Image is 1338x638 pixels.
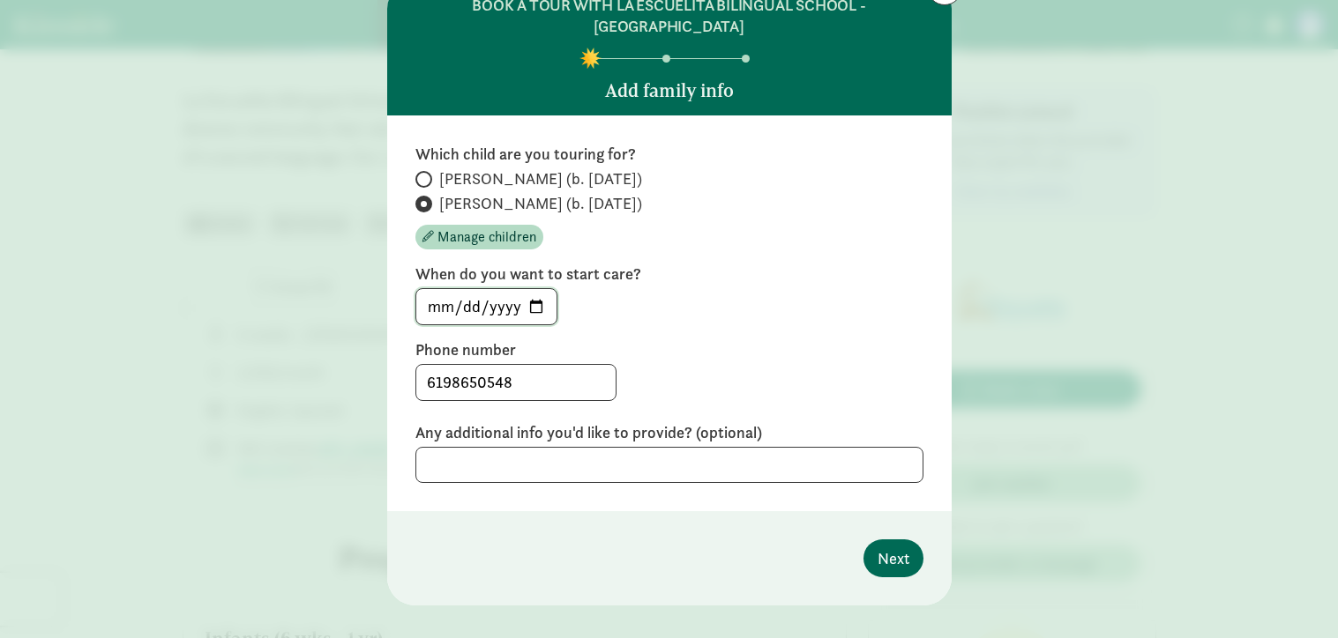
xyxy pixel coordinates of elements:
button: Manage children [415,225,543,249]
label: Which child are you touring for? [415,144,923,165]
span: [PERSON_NAME] (b. [DATE]) [439,168,642,189]
span: [PERSON_NAME] (b. [DATE]) [439,193,642,214]
input: 5555555555 [416,365,616,400]
span: Manage children [437,226,536,248]
button: Next [863,539,923,577]
label: When do you want to start care? [415,263,923,285]
span: Next [878,546,909,570]
h5: Add family info [605,80,734,101]
label: Any additional info you'd like to provide? (optional) [415,422,923,443]
label: Phone number [415,339,923,360]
